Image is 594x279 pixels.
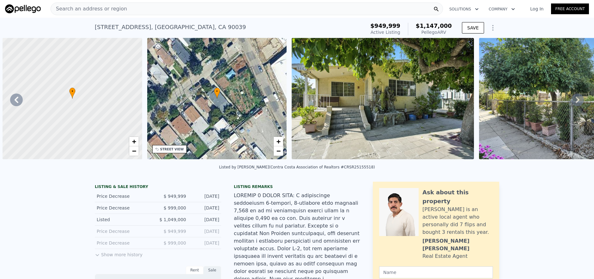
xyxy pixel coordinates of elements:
span: − [132,147,136,155]
div: Pellego ARV [416,29,452,35]
span: $ 1,049,000 [159,217,186,222]
div: [DATE] [191,228,219,234]
span: $ 949,999 [164,194,186,199]
div: [DATE] [191,240,219,246]
button: Company [484,3,520,15]
div: Listing remarks [234,184,360,189]
button: Show Options [487,21,499,34]
button: Show more history [95,249,142,258]
a: Zoom out [274,146,283,156]
div: Real Estate Agent [422,252,468,260]
span: + [132,137,136,145]
div: Rent [186,266,203,274]
a: Log In [523,6,551,12]
span: Search an address or region [51,5,127,13]
button: SAVE [462,22,484,33]
span: $ 999,000 [164,240,186,246]
div: Listed [97,216,153,223]
div: • [69,88,76,99]
input: Name [379,266,493,278]
div: [DATE] [191,193,219,199]
div: Listed by [PERSON_NAME] (Contra Costa Association of Realtors #CRSR25155518) [219,165,375,169]
div: Ask about this property [422,188,493,206]
span: Active Listing [371,30,400,35]
div: Price Decrease [97,193,153,199]
div: Sale [203,266,221,274]
div: Price Decrease [97,205,153,211]
a: Free Account [551,3,589,14]
span: − [276,147,281,155]
div: Price Decrease [97,228,153,234]
span: $949,999 [370,22,400,29]
div: [STREET_ADDRESS] , [GEOGRAPHIC_DATA] , CA 90039 [95,23,246,32]
img: Pellego [5,4,41,13]
span: + [276,137,281,145]
a: Zoom out [129,146,139,156]
span: $ 999,000 [164,205,186,210]
div: • [214,88,220,99]
div: [PERSON_NAME] [PERSON_NAME] [422,237,493,252]
div: Price Decrease [97,240,153,246]
a: Zoom in [129,137,139,146]
div: STREET VIEW [160,147,184,152]
div: LISTING & SALE HISTORY [95,184,221,191]
span: • [214,88,220,94]
span: $1,147,000 [416,22,452,29]
a: Zoom in [274,137,283,146]
div: [DATE] [191,205,219,211]
span: • [69,88,76,94]
button: Solutions [444,3,484,15]
div: [DATE] [191,216,219,223]
img: Sale: 167144743 Parcel: 49524724 [292,38,474,159]
div: [PERSON_NAME] is an active local agent who personally did 7 flips and bought 3 rentals this year. [422,206,493,236]
span: $ 949,999 [164,229,186,234]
